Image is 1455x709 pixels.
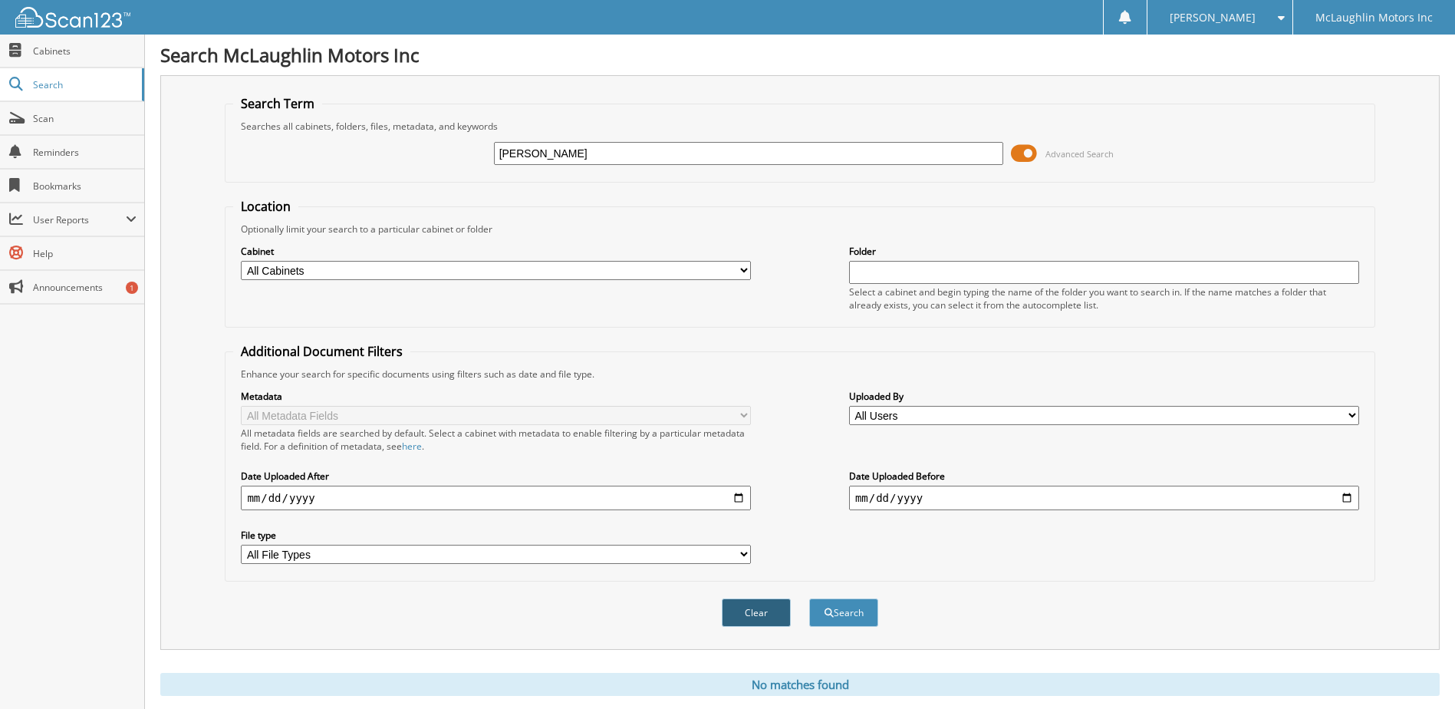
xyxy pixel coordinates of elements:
[33,45,137,58] span: Cabinets
[241,427,751,453] div: All metadata fields are searched by default. Select a cabinet with metadata to enable filtering b...
[160,42,1440,68] h1: Search McLaughlin Motors Inc
[160,673,1440,696] div: No matches found
[849,245,1359,258] label: Folder
[1170,13,1256,22] span: [PERSON_NAME]
[1045,148,1114,160] span: Advanced Search
[241,245,751,258] label: Cabinet
[1315,13,1433,22] span: McLaughlin Motors Inc
[33,247,137,260] span: Help
[402,440,422,453] a: here
[849,486,1359,510] input: end
[722,599,791,627] button: Clear
[233,198,298,215] legend: Location
[809,599,878,627] button: Search
[33,281,137,294] span: Announcements
[241,390,751,403] label: Metadata
[233,368,1366,381] div: Enhance your search for specific documents using filters such as date and file type.
[849,285,1359,312] div: Select a cabinet and begin typing the name of the folder you want to search in. If the name match...
[1378,635,1455,709] iframe: Chat Widget
[849,470,1359,483] label: Date Uploaded Before
[233,95,322,112] legend: Search Term
[233,223,1366,236] div: Optionally limit your search to a particular cabinet or folder
[849,390,1359,403] label: Uploaded By
[241,529,751,542] label: File type
[33,146,137,159] span: Reminders
[241,470,751,483] label: Date Uploaded After
[33,180,137,193] span: Bookmarks
[233,343,410,360] legend: Additional Document Filters
[33,78,134,91] span: Search
[241,486,751,510] input: start
[233,120,1366,133] div: Searches all cabinets, folders, files, metadata, and keywords
[33,213,126,226] span: User Reports
[126,282,138,294] div: 1
[33,112,137,125] span: Scan
[15,7,130,28] img: scan123-logo-white.svg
